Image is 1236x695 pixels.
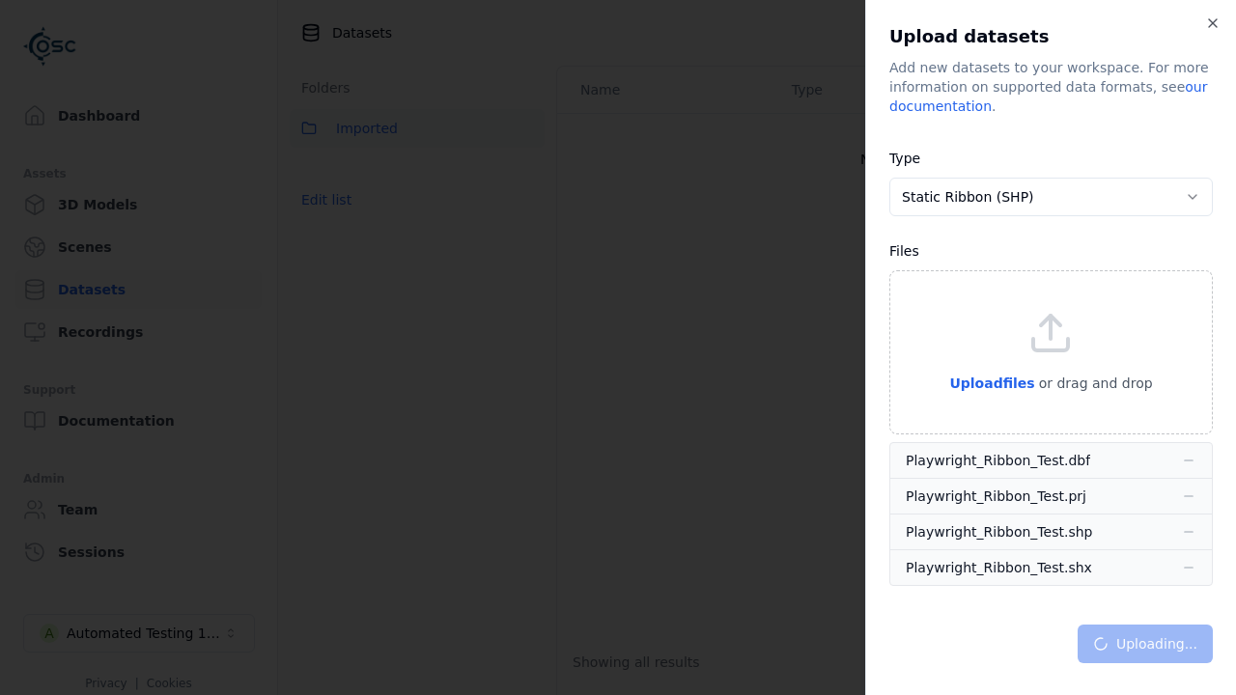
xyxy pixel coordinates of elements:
[949,375,1034,391] span: Upload files
[889,243,919,259] label: Files
[889,23,1213,50] h2: Upload datasets
[889,151,920,166] label: Type
[906,451,1090,470] div: Playwright_Ribbon_Test.dbf
[906,558,1092,577] div: Playwright_Ribbon_Test.shx
[906,522,1092,542] div: Playwright_Ribbon_Test.shp
[906,486,1086,506] div: Playwright_Ribbon_Test.prj
[889,58,1213,116] div: Add new datasets to your workspace. For more information on supported data formats, see .
[1035,372,1153,395] p: or drag and drop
